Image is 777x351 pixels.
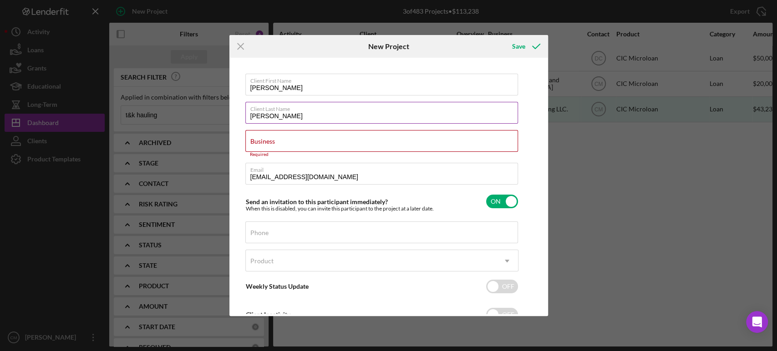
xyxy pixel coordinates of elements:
label: Client Inactivity [246,311,290,318]
button: Save [503,37,548,55]
label: Email [250,163,518,173]
div: Required [245,152,518,157]
div: Open Intercom Messenger [746,311,768,333]
div: Product [250,257,274,265]
label: Send an invitation to this participant immediately? [246,198,388,206]
div: When this is disabled, you can invite this participant to the project at a later date. [246,206,434,212]
label: Phone [250,229,269,236]
label: Client First Name [250,74,518,84]
label: Business [250,138,275,145]
div: Save [512,37,525,55]
h6: New Project [368,42,409,50]
label: Weekly Status Update [246,282,309,290]
label: Client Last Name [250,102,518,112]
